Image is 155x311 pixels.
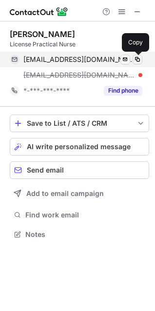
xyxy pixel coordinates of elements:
[104,86,142,96] button: Reveal Button
[27,166,64,174] span: Send email
[10,115,149,132] button: save-profile-one-click
[10,228,149,241] button: Notes
[25,230,145,239] span: Notes
[23,71,135,79] span: [EMAIL_ADDRESS][DOMAIN_NAME]
[27,119,132,127] div: Save to List / ATS / CRM
[10,6,68,18] img: ContactOut v5.3.10
[10,40,149,49] div: License Practical Nurse
[10,208,149,222] button: Find work email
[10,161,149,179] button: Send email
[10,185,149,202] button: Add to email campaign
[10,29,75,39] div: [PERSON_NAME]
[27,143,131,151] span: AI write personalized message
[25,211,145,219] span: Find work email
[26,190,104,197] span: Add to email campaign
[10,138,149,155] button: AI write personalized message
[23,55,135,64] span: [EMAIL_ADDRESS][DOMAIN_NAME]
